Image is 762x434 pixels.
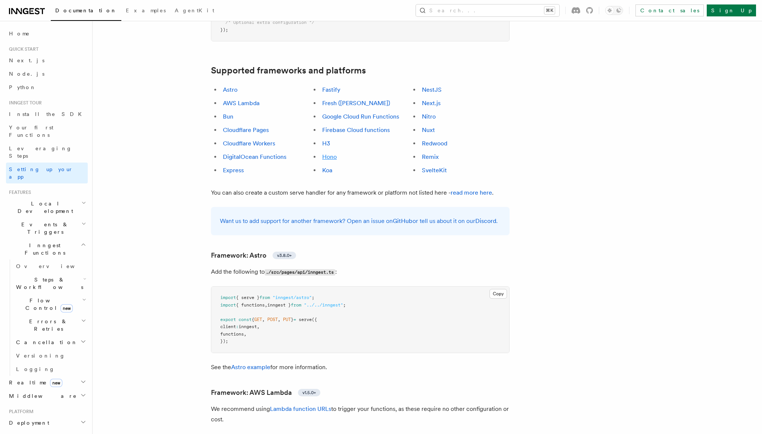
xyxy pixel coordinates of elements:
[13,276,83,291] span: Steps & Workflows
[422,126,435,133] a: Nuxt
[236,324,239,329] span: :
[322,86,340,93] a: Fastify
[259,295,270,300] span: from
[322,126,390,133] a: Firebase Cloud functions
[220,302,236,308] span: import
[6,81,88,94] a: Python
[223,100,259,107] a: AWS Lambda
[6,121,88,142] a: Your first Functions
[422,153,439,160] a: Remix
[6,221,81,236] span: Events & Triggers
[9,57,44,63] span: Next.js
[422,100,441,107] a: Next.js
[211,267,510,277] p: Add the following to :
[312,295,314,300] span: ;
[635,4,704,16] a: Contact sales
[416,4,559,16] button: Search...⌘K
[220,295,236,300] span: import
[6,46,38,52] span: Quick start
[451,189,492,196] a: read more here
[13,339,78,346] span: Cancellation
[170,2,219,20] a: AgentKit
[226,20,314,25] span: /* Optional extra configuration */
[231,364,270,371] a: Astro example
[9,145,72,159] span: Leveraging Steps
[422,113,436,120] a: Nitro
[475,217,496,224] a: Discord
[322,113,399,120] a: Google Cloud Run Functions
[6,260,88,376] div: Inngest Functions
[6,163,88,183] a: Setting up your app
[291,317,293,322] span: }
[175,7,214,13] span: AgentKit
[220,317,236,322] span: export
[6,67,88,81] a: Node.js
[254,317,262,322] span: GET
[273,295,312,300] span: "inngest/astro"
[293,317,296,322] span: =
[322,140,330,147] a: H3
[126,7,166,13] span: Examples
[211,188,510,198] p: You can also create a custom serve handler for any framework or platform not listed here - .
[6,392,77,400] span: Middleware
[55,7,117,13] span: Documentation
[6,218,88,239] button: Events & Triggers
[223,86,237,93] a: Astro
[13,294,88,315] button: Flow Controlnew
[13,318,81,333] span: Errors & Retries
[9,30,30,37] span: Home
[9,111,86,117] span: Install the SDK
[6,27,88,40] a: Home
[343,302,346,308] span: ;
[16,366,55,372] span: Logging
[220,216,501,226] p: Want us to add support for another framework? Open an issue on or tell us about it on our .
[220,331,244,337] span: functions
[422,86,442,93] a: NestJS
[312,317,317,322] span: ({
[6,54,88,67] a: Next.js
[220,27,228,32] span: });
[13,336,88,349] button: Cancellation
[244,331,246,337] span: ,
[605,6,623,15] button: Toggle dark mode
[278,317,280,322] span: ,
[13,273,88,294] button: Steps & Workflows
[422,167,447,174] a: SvelteKit
[211,250,296,261] a: Framework: Astrov3.8.0+
[220,324,236,329] span: client
[267,317,278,322] span: POST
[252,317,254,322] span: {
[223,153,286,160] a: DigitalOcean Functions
[220,339,228,344] span: });
[9,84,36,90] span: Python
[262,317,265,322] span: ,
[291,302,301,308] span: from
[239,317,252,322] span: const
[304,302,343,308] span: "../../inngest"
[6,379,62,386] span: Realtime
[322,167,332,174] a: Koa
[6,376,88,389] button: Realtimenew
[267,302,291,308] span: inngest }
[13,362,88,376] a: Logging
[299,317,312,322] span: serve
[121,2,170,20] a: Examples
[60,304,73,312] span: new
[322,153,337,160] a: Hono
[16,353,65,359] span: Versioning
[9,125,53,138] span: Your first Functions
[211,404,510,425] p: We recommend using to trigger your functions, as these require no other configuration or cost.
[6,107,88,121] a: Install the SDK
[6,142,88,163] a: Leveraging Steps
[50,379,62,387] span: new
[51,2,121,21] a: Documentation
[6,389,88,403] button: Middleware
[707,4,756,16] a: Sign Up
[6,100,42,106] span: Inngest tour
[236,295,259,300] span: { serve }
[393,217,413,224] a: GitHub
[302,390,316,396] span: v1.5.0+
[422,140,447,147] a: Redwood
[223,113,233,120] a: Bun
[223,140,275,147] a: Cloudflare Workers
